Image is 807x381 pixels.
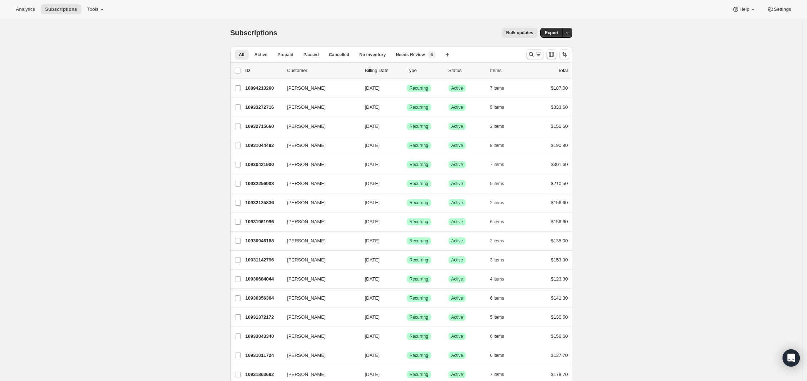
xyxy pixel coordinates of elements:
span: [PERSON_NAME] [287,371,326,378]
span: 2 items [490,238,504,244]
button: [PERSON_NAME] [283,102,355,113]
p: 10930421900 [245,161,281,168]
div: 10931961996[PERSON_NAME][DATE]SuccessRecurringSuccessActive6 items$156.60 [245,217,568,227]
span: Active [451,181,463,187]
span: [DATE] [365,143,380,148]
p: 10932715660 [245,123,281,130]
span: Active [451,143,463,148]
span: Help [739,6,749,12]
span: 6 items [490,353,504,358]
span: Recurring [410,257,428,263]
span: 7 items [490,162,504,167]
span: 2 items [490,124,504,129]
div: 10933272716[PERSON_NAME][DATE]SuccessRecurringSuccessActive5 items$333.60 [245,102,568,112]
span: [PERSON_NAME] [287,123,326,130]
span: [DATE] [365,333,380,339]
span: $190.80 [551,143,568,148]
span: Active [451,333,463,339]
button: 6 items [490,331,512,341]
div: 10932256908[PERSON_NAME][DATE]SuccessRecurringSuccessActive5 items$210.50 [245,179,568,189]
p: Status [448,67,484,74]
button: 2 items [490,236,512,246]
span: Active [451,200,463,206]
span: 6 [430,52,433,58]
button: Subscriptions [41,4,81,14]
button: 5 items [490,102,512,112]
span: [PERSON_NAME] [287,333,326,340]
button: [PERSON_NAME] [283,140,355,151]
p: 10931863692 [245,371,281,378]
div: 10931142796[PERSON_NAME][DATE]SuccessRecurringSuccessActive3 items$153.90 [245,255,568,265]
span: Cancelled [329,52,350,58]
span: Active [451,276,463,282]
span: 2 items [490,200,504,206]
div: Type [407,67,443,74]
span: Subscriptions [45,6,77,12]
span: Recurring [410,200,428,206]
p: Total [558,67,568,74]
span: Paused [303,52,319,58]
span: Export [545,30,558,36]
button: [PERSON_NAME] [283,292,355,304]
span: Settings [774,6,791,12]
button: Settings [762,4,795,14]
span: $210.50 [551,181,568,186]
span: Recurring [410,333,428,339]
span: $301.60 [551,162,568,167]
div: 10933043340[PERSON_NAME][DATE]SuccessRecurringSuccessActive6 items$156.60 [245,331,568,341]
span: [DATE] [365,104,380,110]
div: 10931044492[PERSON_NAME][DATE]SuccessRecurringSuccessActive8 items$190.80 [245,140,568,151]
span: Recurring [410,85,428,91]
span: 8 items [490,143,504,148]
button: Analytics [12,4,39,14]
span: Bulk updates [506,30,533,36]
span: 6 items [490,295,504,301]
p: 10930356364 [245,295,281,302]
div: 10930356364[PERSON_NAME][DATE]SuccessRecurringSuccessActive6 items$141.30 [245,293,568,303]
button: Tools [83,4,110,14]
span: [PERSON_NAME] [287,237,326,245]
button: [PERSON_NAME] [283,350,355,361]
span: Recurring [410,372,428,377]
span: $123.30 [551,276,568,282]
button: 6 items [490,217,512,227]
button: 7 items [490,160,512,170]
span: [PERSON_NAME] [287,161,326,168]
div: 10930946188[PERSON_NAME][DATE]SuccessRecurringSuccessActive2 items$135.00 [245,236,568,246]
span: [DATE] [365,353,380,358]
div: 10931011724[PERSON_NAME][DATE]SuccessRecurringSuccessActive6 items$137.70 [245,350,568,360]
button: 5 items [490,179,512,189]
p: Billing Date [365,67,401,74]
span: Tools [87,6,98,12]
button: [PERSON_NAME] [283,369,355,380]
span: Recurring [410,238,428,244]
span: Recurring [410,143,428,148]
span: Prepaid [278,52,293,58]
span: $130.50 [551,314,568,320]
button: [PERSON_NAME] [283,273,355,285]
span: 3 items [490,257,504,263]
span: $333.60 [551,104,568,110]
span: 5 items [490,104,504,110]
button: Customize table column order and visibility [546,49,556,59]
p: 10931011724 [245,352,281,359]
div: 10932125836[PERSON_NAME][DATE]SuccessRecurringSuccessActive2 items$156.60 [245,198,568,208]
span: [PERSON_NAME] [287,275,326,283]
div: 10894213260[PERSON_NAME][DATE]SuccessRecurringSuccessActive7 items$187.00 [245,83,568,93]
button: [PERSON_NAME] [283,331,355,342]
span: Recurring [410,104,428,110]
button: [PERSON_NAME] [283,159,355,170]
button: [PERSON_NAME] [283,254,355,266]
span: $187.00 [551,85,568,91]
div: IDCustomerBilling DateTypeStatusItemsTotal [245,67,568,74]
p: 10931142796 [245,256,281,264]
span: 4 items [490,276,504,282]
span: [DATE] [365,238,380,243]
p: ID [245,67,281,74]
p: 10931372172 [245,314,281,321]
div: Open Intercom Messenger [783,349,800,367]
div: 10932715660[PERSON_NAME][DATE]SuccessRecurringSuccessActive2 items$156.60 [245,121,568,131]
button: Help [728,4,761,14]
span: Subscriptions [230,29,278,37]
div: 10931863692[PERSON_NAME][DATE]SuccessRecurringSuccessActive7 items$178.70 [245,369,568,380]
